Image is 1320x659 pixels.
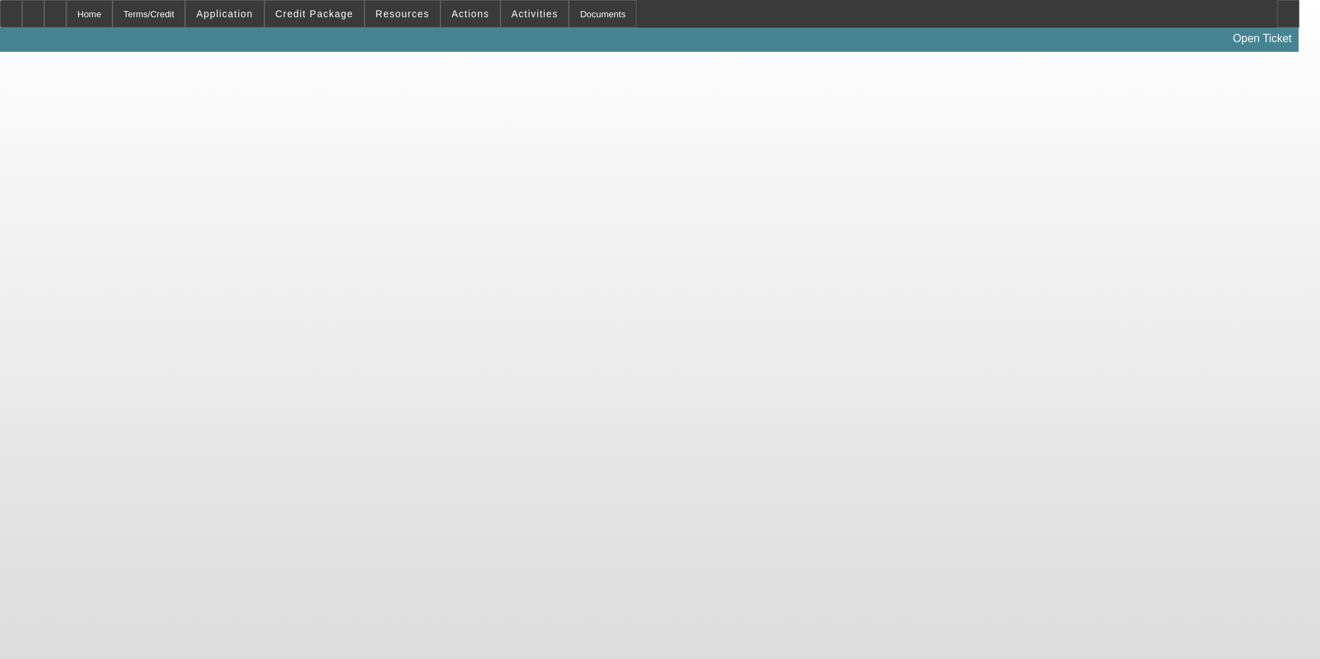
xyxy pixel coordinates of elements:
span: Activities [512,8,559,19]
button: Application [186,1,263,27]
button: Activities [501,1,569,27]
button: Resources [365,1,440,27]
button: Credit Package [265,1,364,27]
span: Resources [376,8,429,19]
span: Credit Package [275,8,353,19]
span: Application [196,8,253,19]
a: Open Ticket [1227,27,1297,50]
span: Actions [452,8,489,19]
button: Actions [441,1,500,27]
